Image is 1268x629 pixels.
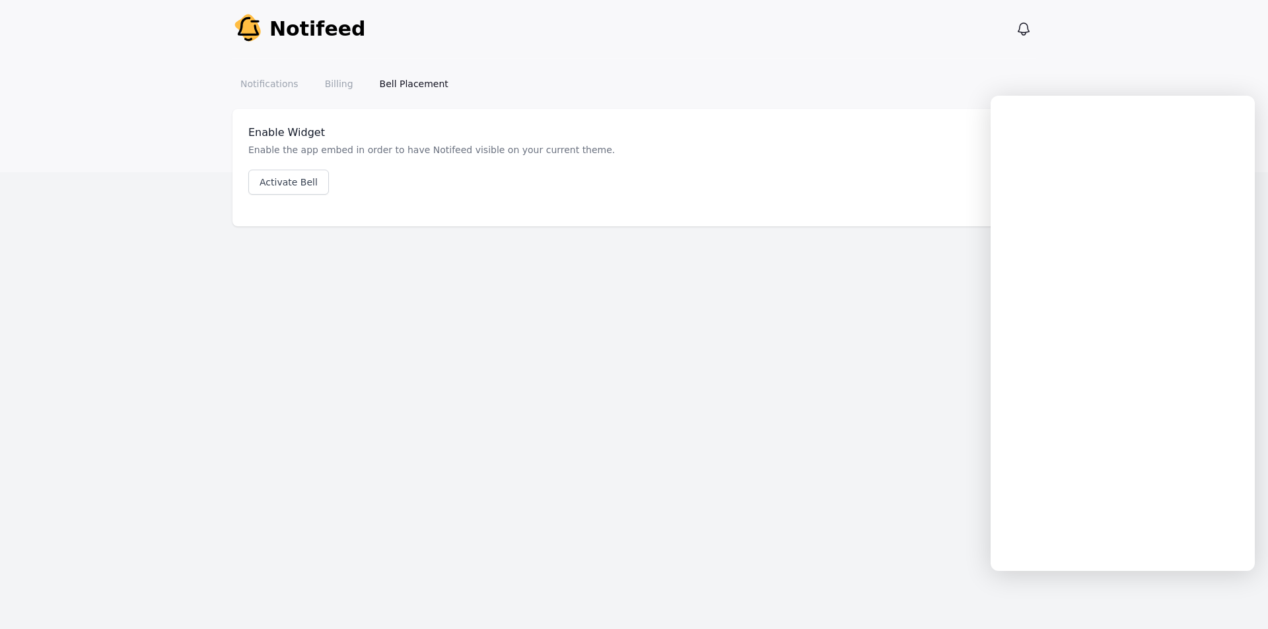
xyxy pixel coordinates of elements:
[248,143,1020,156] p: Enable the app embed in order to have Notifeed visible on your current theme.
[248,126,325,139] span: Enable Widget
[991,96,1255,571] iframe: gist-messenger-iframe
[269,17,366,41] span: Notifeed
[232,72,306,96] a: Notifications
[317,72,361,96] a: Billing
[372,72,456,96] a: Bell Placement
[248,170,329,195] a: Activate Bell
[1223,584,1255,616] iframe: gist-messenger-bubble-iframe
[232,13,366,45] a: Notifeed
[232,13,264,45] img: Your Company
